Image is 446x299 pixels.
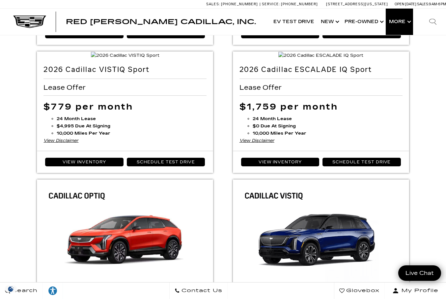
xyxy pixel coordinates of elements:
[233,180,409,297] img: 2026 Cadillac VISTIQ
[318,9,341,35] a: New
[402,269,437,277] span: Live Chat
[43,66,207,74] h2: 2026 Cadillac VISTIQ Sport
[127,158,205,166] a: Schedule Test Drive
[221,2,258,6] span: [PHONE_NUMBER]
[270,9,318,35] a: EV Test Drive
[66,18,256,26] span: Red [PERSON_NAME] Cadillac, Inc.
[43,286,63,296] div: Explore your accessibility options
[253,116,292,121] span: 24 Month Lease
[253,123,296,129] strong: $0 Due At Signing
[43,137,207,144] div: View Disclaimer
[10,286,38,295] span: Search
[239,137,403,144] div: View Disclaimer
[262,2,280,6] span: Service:
[417,2,429,6] span: Sales:
[239,84,283,91] span: Lease Offer
[253,131,306,136] strong: 10,000 Miles Per Year
[278,52,363,59] img: 2026 Cadillac ESCALADE IQ Sport
[169,282,228,299] a: Contact Us
[399,286,438,295] span: My Profile
[334,282,385,299] a: Glovebox
[91,52,159,59] img: 2026 Cadillac VISTIQ Sport
[345,286,379,295] span: Glovebox
[43,282,63,299] a: Explore your accessibility options
[43,84,87,91] span: Lease Offer
[37,180,213,297] img: 2025 Cadillac OPTIQ
[180,286,222,295] span: Contact Us
[3,285,18,292] section: Click to Open Cookie Consent Modal
[206,2,260,6] a: Sales: [PHONE_NUMBER]
[386,9,413,35] button: More
[66,18,256,25] a: Red [PERSON_NAME] Cadillac, Inc.
[341,9,386,35] a: Pre-Owned
[239,102,338,112] span: $1,759 per month
[398,265,441,281] a: Live Chat
[3,285,18,292] img: Opt-Out Icon
[239,66,403,74] h2: 2026 Cadillac ESCALADE IQ Sport
[420,9,446,35] div: Search
[385,282,446,299] button: Open user profile menu
[45,158,124,166] a: View Inventory
[241,158,320,166] a: View Inventory
[395,2,416,6] span: Open [DATE]
[57,123,110,129] strong: $4,995 Due At Signing
[281,2,318,6] span: [PHONE_NUMBER]
[260,2,320,6] a: Service: [PHONE_NUMBER]
[429,2,446,6] span: 9 AM-6 PM
[57,131,110,136] strong: 10,000 Miles Per Year
[326,2,388,6] a: [STREET_ADDRESS][US_STATE]
[322,158,401,166] a: Schedule Test Drive
[206,2,220,6] span: Sales:
[13,16,46,28] img: Cadillac Dark Logo with Cadillac White Text
[43,102,133,112] span: $779 per month
[57,116,96,121] span: 24 Month Lease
